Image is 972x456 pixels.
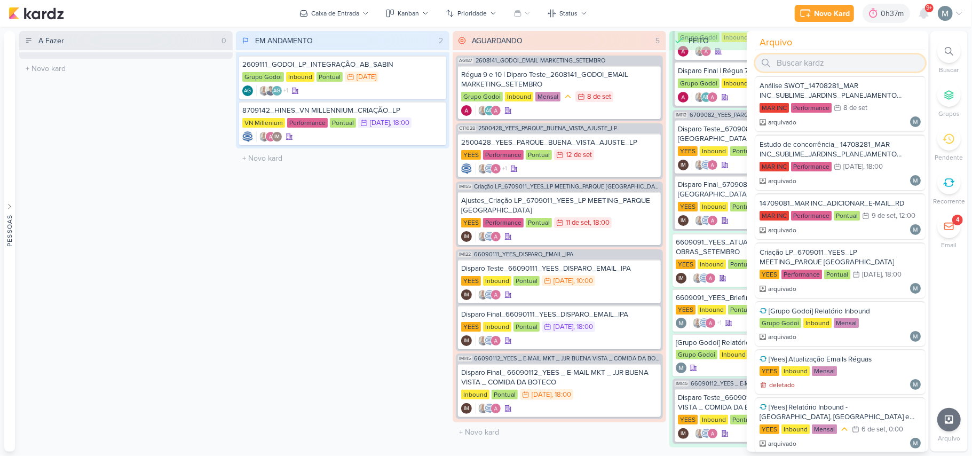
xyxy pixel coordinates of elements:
[722,78,750,88] div: Inbound
[692,273,703,284] img: Iara Santos
[464,339,469,344] p: IM
[863,163,883,170] div: , 18:00
[824,270,850,279] div: Pontual
[484,231,495,242] img: Caroline Traven De Andrade
[676,260,696,269] div: YEES
[700,415,728,424] div: Inbound
[483,322,511,332] div: Inbound
[678,146,698,156] div: YEES
[760,403,921,422] div: [Yees] Relatório Inbound - [GEOGRAPHIC_DATA], [GEOGRAPHIC_DATA] e [GEOGRAPHIC_DATA]
[690,318,722,328] div: Colaboradores: Iara Santos, Caroline Traven De Andrade, Alessandra Gomes, Isabella Machado Guimarães
[676,318,686,328] img: Mariana Amorim
[676,363,686,373] div: Criador(a): Mariana Amorim
[760,318,801,328] div: Grupo Godoi
[484,163,495,174] img: Caroline Traven De Andrade
[768,117,796,127] p: arquivado
[461,403,472,414] div: Criador(a): Isabella Machado Guimarães
[730,415,756,424] div: Pontual
[781,366,810,376] div: Inbound
[491,335,501,346] img: Alessandra Gomes
[720,350,748,359] div: Inbound
[910,379,921,390] img: Mariana Amorim
[475,105,501,116] div: Colaboradores: Iara Santos, Aline Gimenez Graciano, Alessandra Gomes
[700,202,728,211] div: Inbound
[486,108,493,114] p: AG
[678,202,698,211] div: YEES
[461,105,472,116] img: Alessandra Gomes
[461,322,481,332] div: YEES
[760,36,792,48] span: Arquivo
[458,125,476,131] span: CT1028
[768,439,796,449] p: arquivado
[707,428,718,439] img: Alessandra Gomes
[768,225,796,235] p: arquivado
[464,234,469,240] p: IM
[701,215,712,226] img: Caroline Traven De Andrade
[286,72,314,82] div: Inbound
[678,78,720,88] div: Grupo Godoi
[491,163,501,174] img: Alessandra Gomes
[458,184,472,190] span: IM155
[694,160,705,170] img: Iara Santos
[242,85,253,96] div: Criador(a): Aline Gimenez Graciano
[244,89,251,94] p: AG
[461,368,658,387] div: Disparo Final_ 66090112_YEES _ E-MAIL MKT _ JJR BUENA VISTA _ COMIDA DA BOTECO
[458,356,472,361] span: IM145
[242,72,284,82] div: Grupo Godoi
[760,366,779,376] div: YEES
[700,146,728,156] div: Inbound
[484,289,495,300] img: Caroline Traven De Andrade
[678,46,689,57] div: Criador(a): Alessandra Gomes
[728,260,754,269] div: Pontual
[678,160,689,170] div: Criador(a): Isabella Machado Guimarães
[554,278,573,285] div: [DATE]
[464,406,469,412] p: IM
[681,431,686,437] p: IM
[5,215,14,247] div: Pessoas
[707,215,718,226] img: Alessandra Gomes
[532,391,551,398] div: [DATE]
[676,363,686,373] img: Mariana Amorim
[330,118,356,128] div: Pontual
[676,305,696,315] div: YEES
[678,92,689,103] img: Alessandra Gomes
[694,215,705,226] img: Iara Santos
[728,305,754,315] div: Pontual
[791,211,832,221] div: Performance
[478,231,488,242] img: Iara Santos
[242,60,443,69] div: 2609111_GODOI_LP_INTEGRAÇÃO_AB_SABIN
[862,271,882,278] div: [DATE]
[274,89,281,94] p: AG
[491,231,501,242] img: Alessandra Gomes
[535,92,560,101] div: Mensal
[282,87,288,95] span: +1
[843,105,867,112] div: 8 de set
[760,248,921,267] div: Criação LP_6709011_YEES_LP MEETING_PARQUE [GEOGRAPHIC_DATA]
[274,135,280,140] p: IM
[707,160,718,170] img: Alessandra Gomes
[760,199,921,208] div: 14709081_MAR INC_ADICIONAR_E-MAIL_RD
[692,46,712,57] div: Colaboradores: Iara Santos, Alessandra Gomes
[690,273,716,284] div: Colaboradores: Iara Santos, Caroline Traven De Andrade, Alessandra Gomes
[461,335,472,346] div: Criador(a): Isabella Machado Guimarães
[760,424,779,434] div: YEES
[317,72,343,82] div: Pontual
[698,260,726,269] div: Inbound
[692,92,718,103] div: Colaboradores: Iara Santos, Aline Gimenez Graciano, Alessandra Gomes
[501,164,507,173] span: +1
[910,283,921,294] img: Mariana Amorim
[676,338,876,348] div: [Grupo Godoi] Relatório quinzenal
[474,251,573,257] span: 66090111_YEES_DISPARO_EMAIL_IPA
[760,162,789,171] div: MAR INC
[705,318,716,328] img: Alessandra Gomes
[357,74,376,81] div: [DATE]
[554,324,573,331] div: [DATE]
[9,7,64,20] img: kardz.app
[551,391,571,398] div: , 18:00
[699,273,709,284] img: Caroline Traven De Andrade
[265,85,276,96] img: Levy Pessoa
[730,146,756,156] div: Pontual
[938,6,953,21] img: Mariana Amorim
[461,231,472,242] div: Criador(a): Isabella Machado Guimarães
[676,350,717,359] div: Grupo Godoi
